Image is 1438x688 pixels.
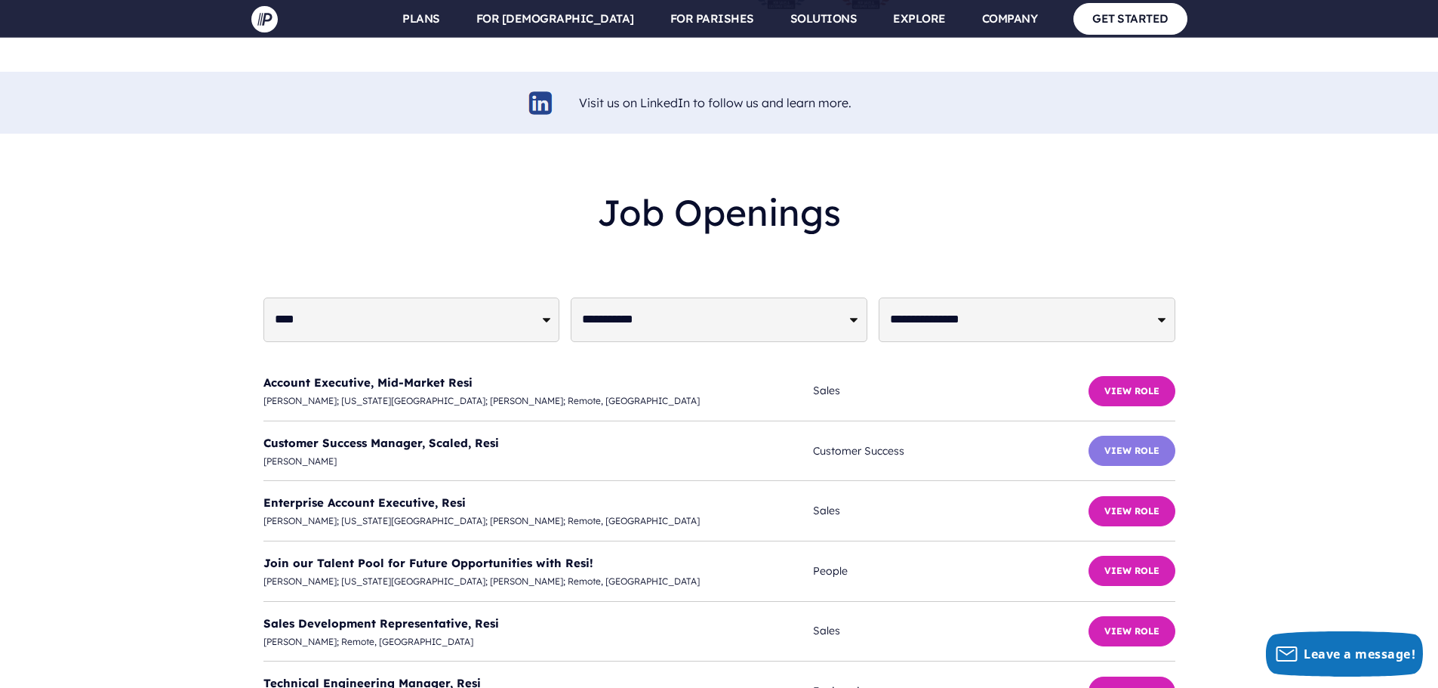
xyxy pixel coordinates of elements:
[1089,376,1175,406] button: View Role
[263,495,466,510] a: Enterprise Account Executive, Resi
[263,179,1175,246] h2: Job Openings
[1089,616,1175,646] button: View Role
[527,89,555,117] img: linkedin-logo
[813,442,1088,461] span: Customer Success
[813,562,1088,581] span: People
[1089,496,1175,526] button: View Role
[813,622,1088,640] span: Sales
[1304,646,1415,662] span: Leave a message!
[1073,3,1187,34] a: GET STARTED
[579,95,851,110] a: Visit us on LinkedIn to follow us and learn more.
[263,453,814,470] span: [PERSON_NAME]
[263,436,499,450] a: Customer Success Manager, Scaled, Resi
[1089,556,1175,586] button: View Role
[1089,436,1175,466] button: View Role
[813,381,1088,400] span: Sales
[813,501,1088,520] span: Sales
[263,513,814,529] span: [PERSON_NAME]; [US_STATE][GEOGRAPHIC_DATA]; [PERSON_NAME]; Remote, [GEOGRAPHIC_DATA]
[263,375,473,390] a: Account Executive, Mid-Market Resi
[263,556,593,570] a: Join our Talent Pool for Future Opportunities with Resi!
[1266,631,1423,677] button: Leave a message!
[263,393,814,409] span: [PERSON_NAME]; [US_STATE][GEOGRAPHIC_DATA]; [PERSON_NAME]; Remote, [GEOGRAPHIC_DATA]
[263,616,499,631] a: Sales Development Representative, Resi
[263,634,814,650] span: [PERSON_NAME]; Remote, [GEOGRAPHIC_DATA]
[263,573,814,590] span: [PERSON_NAME]; [US_STATE][GEOGRAPHIC_DATA]; [PERSON_NAME]; Remote, [GEOGRAPHIC_DATA]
